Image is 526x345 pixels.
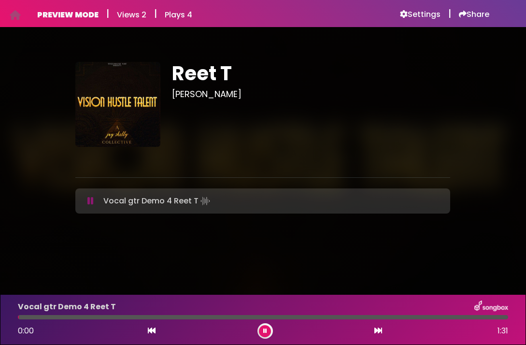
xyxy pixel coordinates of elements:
[165,10,192,19] h6: Plays 4
[154,8,157,19] h5: |
[75,62,160,147] img: DVKr9nZNSbGWT6M0MEef
[400,10,441,19] a: Settings
[103,194,212,208] p: Vocal gtr Demo 4 Reet T
[172,62,450,85] h1: Reet T
[448,8,451,19] h5: |
[106,8,109,19] h5: |
[172,89,450,100] h3: [PERSON_NAME]
[459,10,489,19] a: Share
[37,10,99,19] h6: PREVIEW MODE
[117,10,146,19] h6: Views 2
[199,194,212,208] img: waveform4.gif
